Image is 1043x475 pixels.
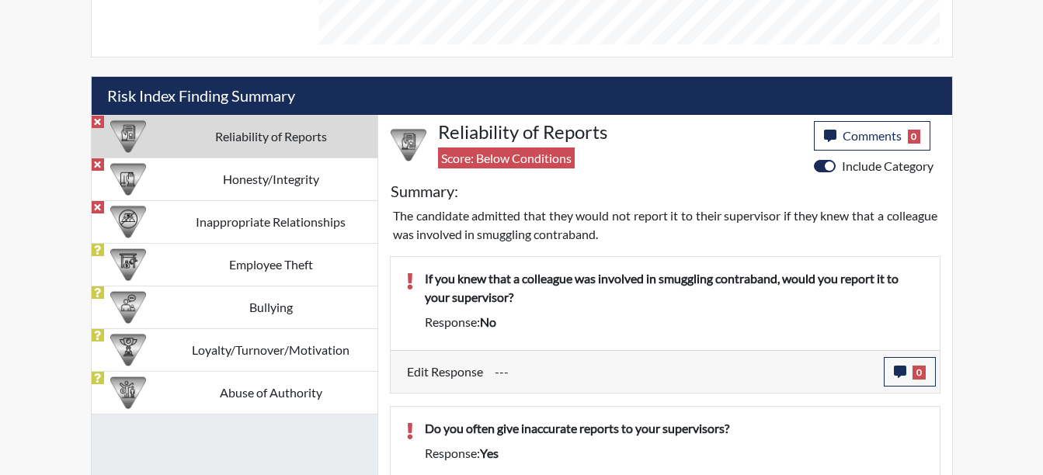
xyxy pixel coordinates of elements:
[110,375,146,411] img: CATEGORY%20ICON-01.94e51fac.png
[165,115,377,158] td: Reliability of Reports
[92,77,952,115] h5: Risk Index Finding Summary
[480,446,499,460] span: yes
[407,357,483,387] label: Edit Response
[913,366,926,380] span: 0
[884,357,936,387] button: 0
[425,269,924,307] p: If you knew that a colleague was involved in smuggling contraband, would you report it to your su...
[413,444,936,463] div: Response:
[165,200,377,243] td: Inappropriate Relationships
[165,371,377,414] td: Abuse of Authority
[425,419,924,438] p: Do you often give inaccurate reports to your supervisors?
[165,158,377,200] td: Honesty/Integrity
[165,286,377,328] td: Bullying
[391,127,426,163] img: CATEGORY%20ICON-20.4a32fe39.png
[391,182,458,200] h5: Summary:
[393,206,937,244] p: The candidate admitted that they would not report it to their supervisor if they knew that a coll...
[438,121,802,144] h4: Reliability of Reports
[814,121,931,151] button: Comments0
[165,328,377,371] td: Loyalty/Turnover/Motivation
[843,128,902,143] span: Comments
[842,157,933,175] label: Include Category
[110,119,146,154] img: CATEGORY%20ICON-20.4a32fe39.png
[110,290,146,325] img: CATEGORY%20ICON-04.6d01e8fa.png
[110,161,146,197] img: CATEGORY%20ICON-11.a5f294f4.png
[110,247,146,283] img: CATEGORY%20ICON-07.58b65e52.png
[413,313,936,331] div: Response:
[438,147,575,168] span: Score: Below Conditions
[110,204,146,240] img: CATEGORY%20ICON-14.139f8ef7.png
[165,243,377,286] td: Employee Theft
[483,357,884,387] div: Update the test taker's response, the change might impact the score
[908,130,921,144] span: 0
[480,314,496,329] span: no
[110,332,146,368] img: CATEGORY%20ICON-17.40ef8247.png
